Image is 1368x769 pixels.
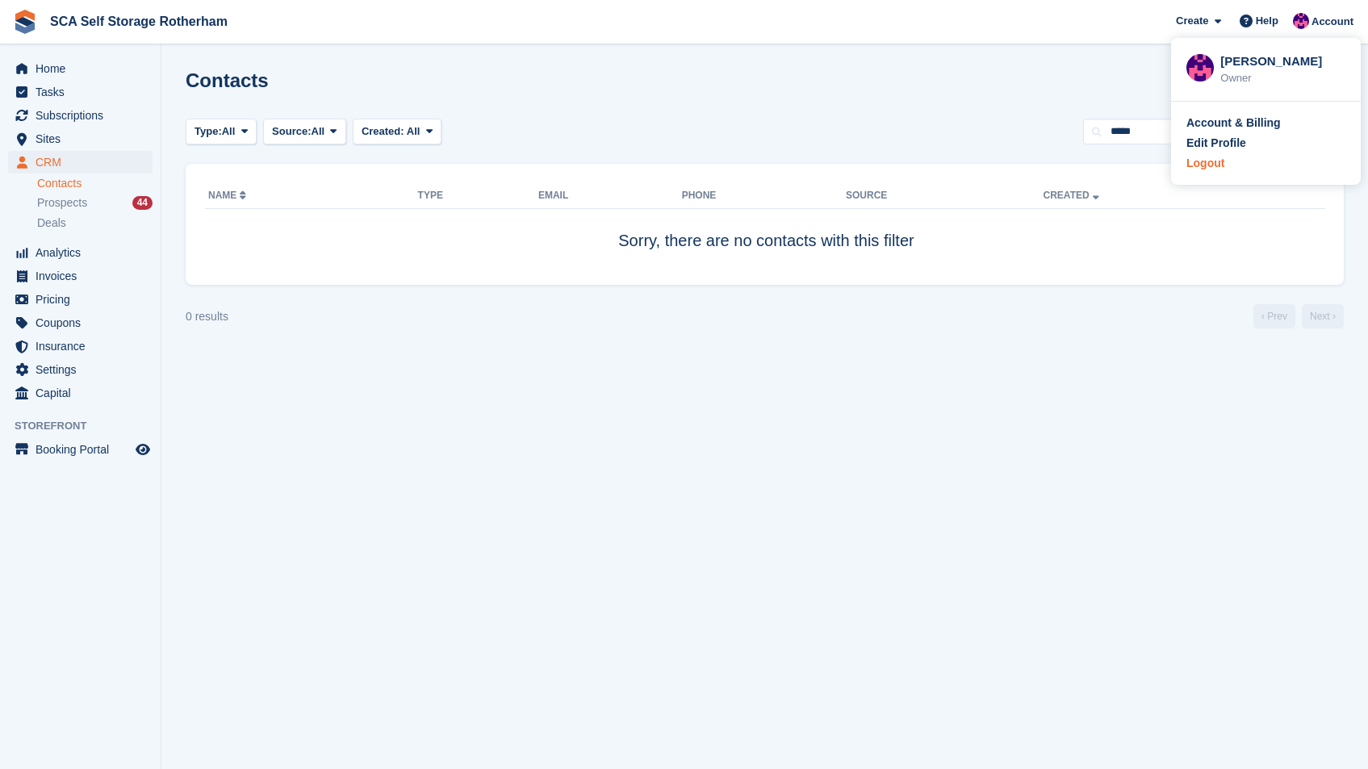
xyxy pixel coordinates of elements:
[1186,155,1224,172] div: Logout
[1186,54,1214,81] img: Sam Chapman
[8,311,153,334] a: menu
[36,438,132,461] span: Booking Portal
[37,215,66,231] span: Deals
[272,123,311,140] span: Source:
[362,125,404,137] span: Created:
[36,265,132,287] span: Invoices
[36,241,132,264] span: Analytics
[195,123,222,140] span: Type:
[8,382,153,404] a: menu
[1186,135,1345,152] a: Edit Profile
[37,195,87,211] span: Prospects
[1250,304,1347,328] nav: Page
[133,440,153,459] a: Preview store
[8,151,153,173] a: menu
[8,127,153,150] a: menu
[36,288,132,311] span: Pricing
[846,183,1044,209] th: Source
[8,81,153,103] a: menu
[418,183,538,209] th: Type
[186,69,269,91] h1: Contacts
[1176,13,1208,29] span: Create
[1186,115,1281,132] div: Account & Billing
[222,123,236,140] span: All
[13,10,37,34] img: stora-icon-8386f47178a22dfd0bd8f6a31ec36ba5ce8667c1dd55bd0f319d3a0aa187defe.svg
[186,308,228,325] div: 0 results
[1186,115,1345,132] a: Account & Billing
[36,311,132,334] span: Coupons
[36,104,132,127] span: Subscriptions
[1253,304,1295,328] a: Previous
[1293,13,1309,29] img: Sam Chapman
[618,232,914,249] span: Sorry, there are no contacts with this filter
[8,288,153,311] a: menu
[36,335,132,357] span: Insurance
[8,241,153,264] a: menu
[8,358,153,381] a: menu
[682,183,846,209] th: Phone
[263,119,346,145] button: Source: All
[36,358,132,381] span: Settings
[8,265,153,287] a: menu
[36,382,132,404] span: Capital
[312,123,325,140] span: All
[1220,70,1345,86] div: Owner
[208,190,249,201] a: Name
[8,57,153,80] a: menu
[37,194,153,211] a: Prospects 44
[1220,52,1345,67] div: [PERSON_NAME]
[44,8,234,35] a: SCA Self Storage Rotherham
[15,418,161,434] span: Storefront
[1256,13,1278,29] span: Help
[36,81,132,103] span: Tasks
[8,438,153,461] a: menu
[1312,14,1353,30] span: Account
[8,104,153,127] a: menu
[1186,155,1345,172] a: Logout
[1168,69,1239,96] button: Export
[132,196,153,210] div: 44
[407,125,420,137] span: All
[186,119,257,145] button: Type: All
[37,215,153,232] a: Deals
[36,127,132,150] span: Sites
[353,119,441,145] button: Created: All
[8,335,153,357] a: menu
[1044,190,1102,201] a: Created
[1302,304,1344,328] a: Next
[36,57,132,80] span: Home
[36,151,132,173] span: CRM
[37,176,153,191] a: Contacts
[1186,135,1246,152] div: Edit Profile
[538,183,682,209] th: Email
